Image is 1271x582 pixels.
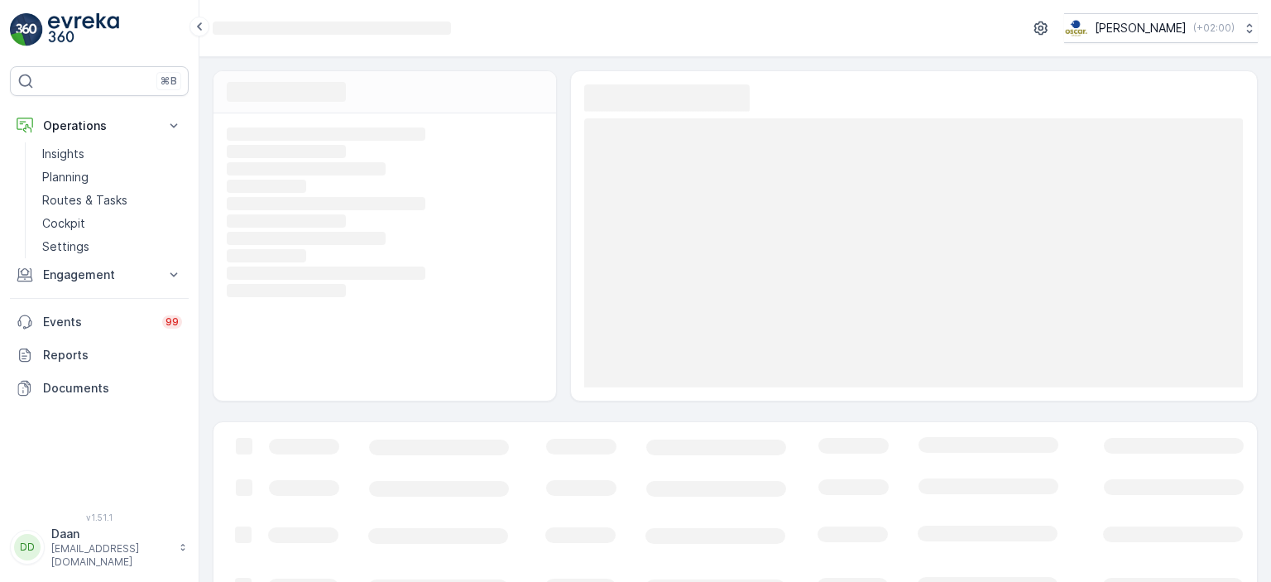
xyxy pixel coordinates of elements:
p: Reports [43,347,182,363]
a: Reports [10,339,189,372]
button: [PERSON_NAME](+02:00) [1064,13,1258,43]
a: Events99 [10,305,189,339]
p: Documents [43,380,182,397]
a: Cockpit [36,212,189,235]
a: Routes & Tasks [36,189,189,212]
p: [PERSON_NAME] [1095,20,1187,36]
button: Engagement [10,258,189,291]
button: DDDaan[EMAIL_ADDRESS][DOMAIN_NAME] [10,526,189,569]
p: Insights [42,146,84,162]
p: 99 [165,315,179,329]
img: basis-logo_rgb2x.png [1064,19,1088,37]
p: [EMAIL_ADDRESS][DOMAIN_NAME] [51,542,170,569]
p: Cockpit [42,215,85,232]
p: ( +02:00 ) [1193,22,1235,35]
p: ⌘B [161,75,177,88]
a: Settings [36,235,189,258]
p: Routes & Tasks [42,192,127,209]
p: Settings [42,238,89,255]
img: logo_light-DOdMpM7g.png [48,13,119,46]
p: Planning [42,169,89,185]
button: Operations [10,109,189,142]
img: logo [10,13,43,46]
div: DD [14,534,41,560]
a: Insights [36,142,189,166]
p: Daan [51,526,170,542]
p: Operations [43,118,156,134]
p: Events [43,314,152,330]
a: Planning [36,166,189,189]
span: v 1.51.1 [10,512,189,522]
a: Documents [10,372,189,405]
p: Engagement [43,267,156,283]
